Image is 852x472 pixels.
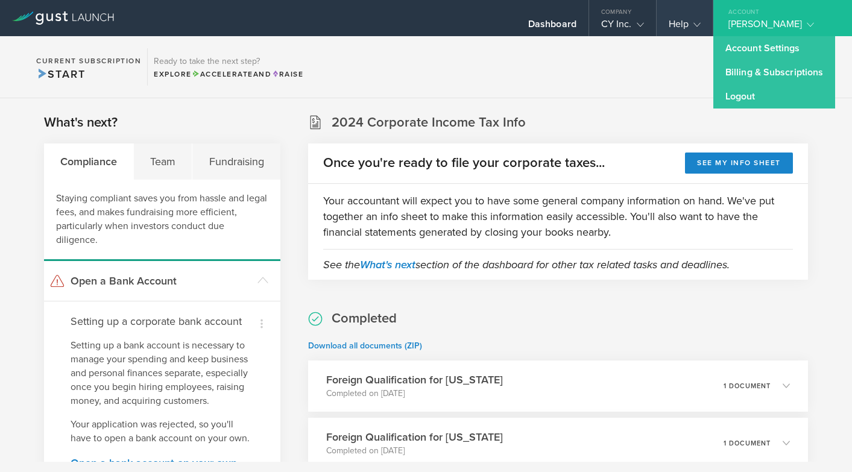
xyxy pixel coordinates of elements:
[326,445,503,457] p: Completed on [DATE]
[44,180,280,261] div: Staying compliant saves you from hassle and legal fees, and makes fundraising more efficient, par...
[792,414,852,472] iframe: Chat Widget
[332,310,397,327] h2: Completed
[271,70,303,78] span: Raise
[36,57,141,65] h2: Current Subscription
[326,372,503,388] h3: Foreign Qualification for [US_STATE]
[154,69,303,80] div: Explore
[71,418,254,445] p: Your application was rejected, so you'll have to open a bank account on your own.
[36,68,85,81] span: Start
[71,339,254,408] p: Setting up a bank account is necessary to manage your spending and keep business and personal fin...
[323,193,793,240] p: Your accountant will expect you to have some general company information on hand. We've put toget...
[332,114,526,131] h2: 2024 Corporate Income Tax Info
[192,70,253,78] span: Accelerate
[326,388,503,400] p: Completed on [DATE]
[669,18,701,36] div: Help
[323,154,605,172] h2: Once you're ready to file your corporate taxes...
[134,143,192,180] div: Team
[326,429,503,445] h3: Foreign Qualification for [US_STATE]
[44,143,134,180] div: Compliance
[192,70,272,78] span: and
[147,48,309,86] div: Ready to take the next step?ExploreAccelerateandRaise
[192,143,280,180] div: Fundraising
[308,341,422,351] a: Download all documents (ZIP)
[71,458,254,468] a: Open a bank account on your own
[71,273,251,289] h3: Open a Bank Account
[154,57,303,66] h3: Ready to take the next step?
[528,18,576,36] div: Dashboard
[71,313,254,329] h4: Setting up a corporate bank account
[724,440,771,447] p: 1 document
[44,114,118,131] h2: What's next?
[323,258,730,271] em: See the section of the dashboard for other tax related tasks and deadlines.
[360,258,415,271] a: What's next
[724,383,771,389] p: 1 document
[728,18,831,36] div: [PERSON_NAME]
[601,18,644,36] div: CY Inc.
[685,153,793,174] button: See my info sheet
